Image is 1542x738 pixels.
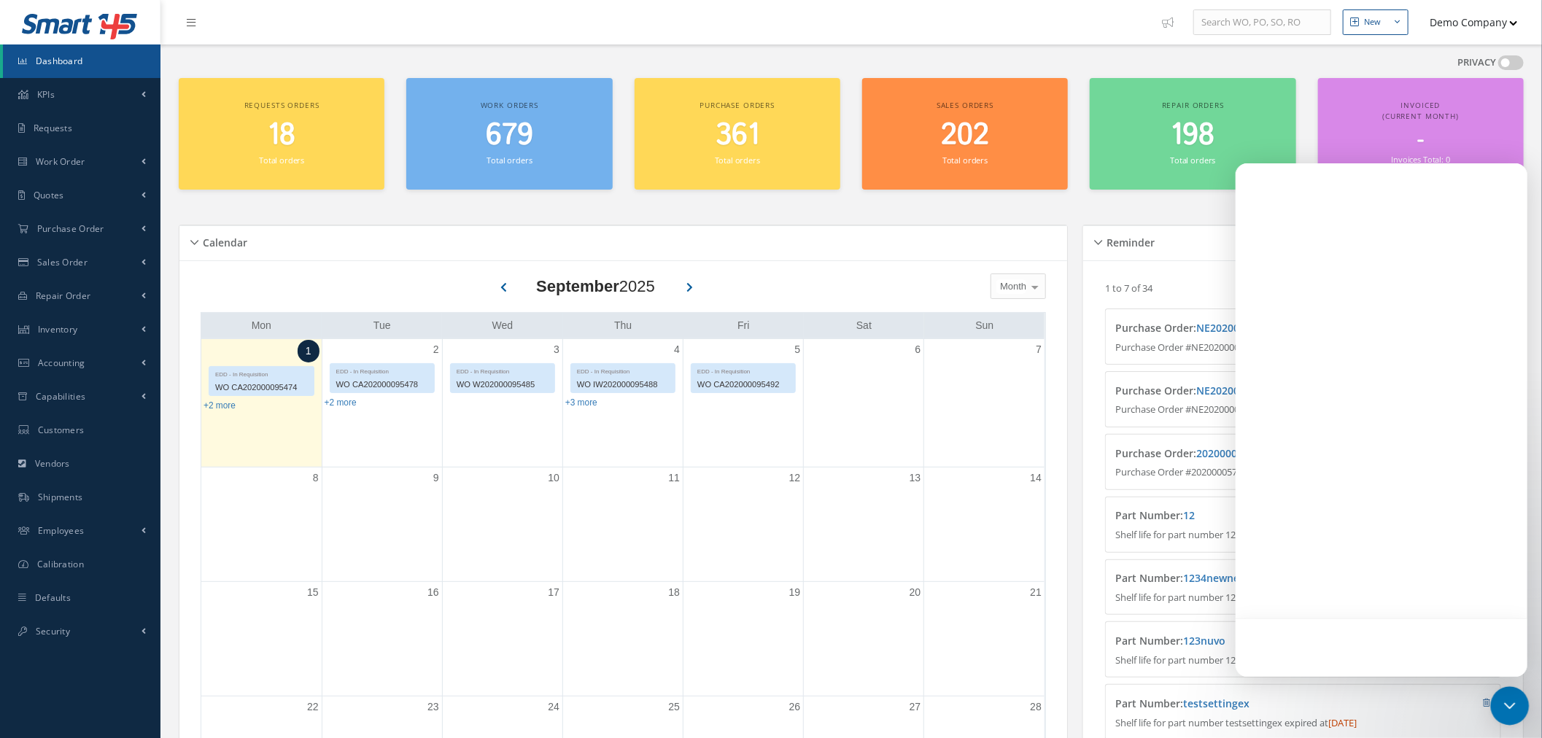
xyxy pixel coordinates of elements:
label: PRIVACY [1457,55,1496,70]
td: September 5, 2025 [683,339,804,467]
span: Employees [38,524,85,537]
a: Work orders 679 Total orders [406,78,612,190]
h4: Part Number [1115,698,1392,710]
span: Purchase orders [700,100,775,110]
a: testsettingex [1183,696,1250,710]
a: NE2020000149 [1196,321,1268,335]
td: September 21, 2025 [924,582,1045,696]
a: Friday [735,316,752,335]
a: Show 3 more events [565,397,597,408]
p: Shelf life for part number testsettingex expired at [1115,716,1491,731]
a: Requests orders 18 Total orders [179,78,384,190]
h4: Purchase Order [1115,322,1392,335]
p: Purchase Order #NE2020000149 is required on or before [DATE] [1115,341,1491,355]
a: 1234newnew [1183,571,1247,585]
a: September 12, 2025 [786,467,804,489]
span: Requests orders [244,100,319,110]
span: Security [36,625,70,637]
small: Total orders [487,155,532,166]
td: September 3, 2025 [442,339,562,467]
a: NE2020000177 [1196,384,1268,397]
a: September 24, 2025 [545,696,562,718]
span: 18 [268,114,295,156]
span: Quotes [34,189,64,201]
a: September 3, 2025 [551,339,562,360]
a: September 22, 2025 [304,696,322,718]
span: Month [996,279,1026,294]
span: Dashboard [36,55,83,67]
td: September 6, 2025 [804,339,924,467]
a: September 10, 2025 [545,467,562,489]
td: September 2, 2025 [322,339,442,467]
span: KPIs [37,88,55,101]
a: Show 2 more events [204,400,236,411]
a: September 25, 2025 [665,696,683,718]
td: September 7, 2025 [924,339,1045,467]
a: September 14, 2025 [1027,467,1045,489]
small: Invoices Total: 0 [1392,154,1450,165]
a: September 13, 2025 [907,467,924,489]
p: Purchase Order #2020000576 is required on or before [DATE] [1115,465,1491,480]
span: Repair Order [36,290,91,302]
span: Sales Order [37,256,88,268]
span: 679 [486,114,533,156]
a: Tuesday [371,316,394,335]
span: (Current Month) [1382,111,1459,121]
a: 12 [1183,508,1195,522]
div: EDD - In Requisition [330,364,434,376]
span: Capabilities [36,390,86,403]
a: September 21, 2025 [1027,582,1045,603]
td: September 15, 2025 [201,582,322,696]
h4: Purchase Order [1115,448,1392,460]
td: September 14, 2025 [924,467,1045,581]
td: September 9, 2025 [322,467,442,581]
td: September 11, 2025 [562,467,683,581]
span: Invoiced [1401,100,1441,110]
td: September 10, 2025 [442,467,562,581]
div: EDD - In Requisition [209,367,314,379]
a: September 5, 2025 [791,339,803,360]
span: Sales orders [937,100,993,110]
span: Calibration [37,558,84,570]
h4: Part Number [1115,510,1392,522]
td: September 17, 2025 [442,582,562,696]
a: September 17, 2025 [545,582,562,603]
h4: Part Number [1115,572,1392,585]
h5: Calendar [198,232,247,249]
div: 2025 [536,274,655,298]
small: Total orders [259,155,304,166]
a: September 18, 2025 [665,582,683,603]
td: September 4, 2025 [562,339,683,467]
td: September 8, 2025 [201,467,322,581]
a: September 4, 2025 [671,339,683,360]
a: September 27, 2025 [907,696,924,718]
span: Customers [38,424,85,436]
a: September 9, 2025 [430,467,442,489]
a: Saturday [853,316,875,335]
td: September 13, 2025 [804,467,924,581]
a: Monday [249,316,274,335]
div: EDD - In Requisition [451,364,554,376]
h4: Part Number [1115,635,1392,648]
span: Accounting [38,357,85,369]
a: September 15, 2025 [304,582,322,603]
span: Vendors [35,457,70,470]
button: New [1343,9,1409,35]
a: Wednesday [489,316,516,335]
a: September 11, 2025 [665,467,683,489]
span: 198 [1171,114,1214,156]
p: Shelf life for part number 123nuvo expired at [1115,653,1491,668]
small: Total orders [1170,155,1215,166]
a: September 19, 2025 [786,582,804,603]
a: Purchase orders 361 Total orders [635,78,840,190]
td: September 16, 2025 [322,582,442,696]
a: September 20, 2025 [907,582,924,603]
div: EDD - In Requisition [571,364,675,376]
td: September 20, 2025 [804,582,924,696]
a: September 23, 2025 [425,696,442,718]
a: Sales orders 202 Total orders [862,78,1068,190]
a: Show 2 more events [325,397,357,408]
a: September 28, 2025 [1027,696,1045,718]
a: September 8, 2025 [310,467,322,489]
div: WO W202000095485 [451,376,554,393]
